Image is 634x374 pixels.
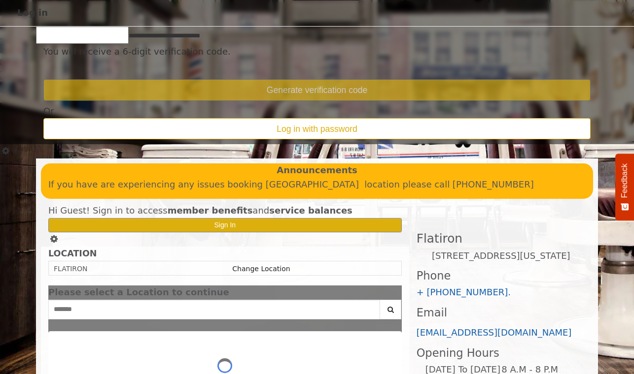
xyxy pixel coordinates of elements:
[48,249,97,258] b: LOCATION
[277,163,357,178] b: Announcements
[615,154,634,220] button: Feedback - Show survey
[48,204,402,218] div: Hi Guest! Sign in to access and
[48,178,586,192] p: If you have are experiencing any issues booking [GEOGRAPHIC_DATA] location please call [PHONE_NUM...
[417,232,586,245] h2: Flatiron
[417,347,586,359] h3: Opening Hours
[54,265,88,273] span: FLATIRON
[48,218,402,232] button: Sign In
[417,270,586,282] h3: Phone
[48,287,229,297] span: Please select a Location to continue
[43,106,54,116] span: Or
[48,300,380,319] input: Search Center
[269,205,352,216] b: service balances
[417,249,586,263] p: [STREET_ADDRESS][US_STATE]
[417,287,511,297] a: + [PHONE_NUMBER].
[620,163,629,198] span: Feedback
[387,289,402,296] button: close dialog
[43,118,591,139] button: Log in with password
[168,205,253,216] b: member benefits
[36,45,583,59] div: You will receive a 6-digit verification code.
[17,7,48,18] span: Log in
[417,307,586,319] h3: Email
[232,265,290,273] a: Change Location
[417,327,572,338] a: [EMAIL_ADDRESS][DOMAIN_NAME]
[385,306,396,313] i: Search button
[602,10,617,16] button: close dialog
[43,79,591,100] button: Generate verification code
[48,300,402,324] div: Center Select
